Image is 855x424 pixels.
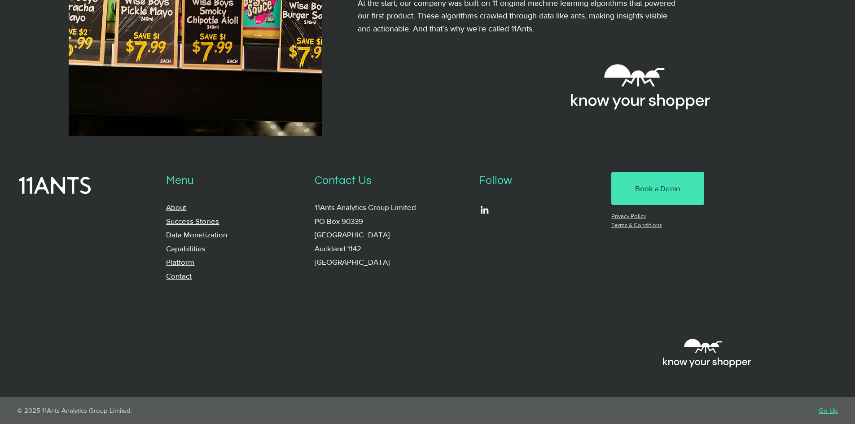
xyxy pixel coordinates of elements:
p: Follow [479,172,598,190]
a: Go Up [819,407,838,414]
p: Menu [166,172,302,190]
a: Book a Demo [611,172,704,205]
a: Terms & Conditions [611,222,662,228]
a: Success Stories [166,217,219,225]
a: Data Monetization [166,230,227,239]
a: Contact [166,271,192,280]
span: Book a Demo [635,183,680,194]
p: Contact Us [315,172,466,190]
p: © 2025 11Ants Analytics Group Limited. [17,407,409,414]
iframe: Embedded Content [475,268,753,397]
a: About [166,203,186,211]
img: LinkedIn [479,204,490,215]
a: Capabilities [166,244,206,253]
p: 11Ants Analytics Group Limited PO Box 90339 [GEOGRAPHIC_DATA] Auckland 1142 [GEOGRAPHIC_DATA] [315,201,466,269]
a: Platform [166,258,194,266]
a: Privacy Policy [611,213,646,219]
ul: Social Bar [479,204,490,215]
